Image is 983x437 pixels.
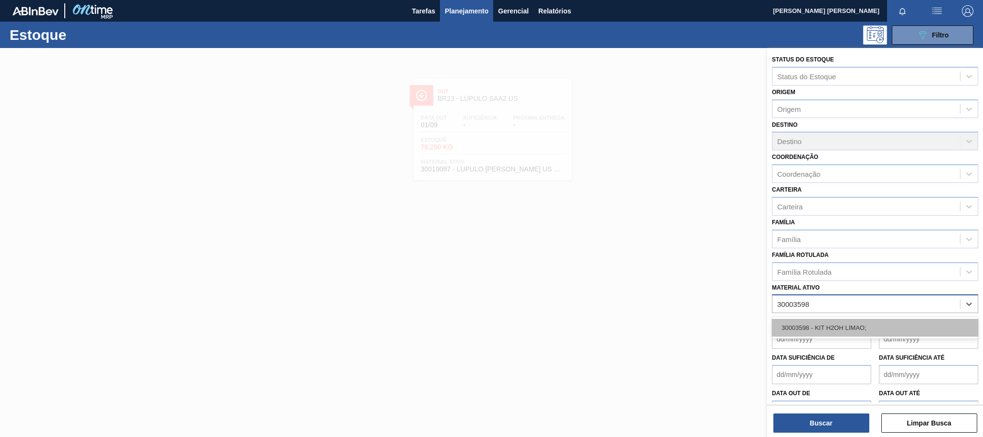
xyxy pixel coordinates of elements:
h1: Estoque [10,29,154,40]
label: Material ativo [772,284,820,291]
label: Data out até [879,390,920,397]
span: Tarefas [412,5,435,17]
label: Coordenação [772,154,818,160]
span: Gerencial [498,5,529,17]
label: Data suficiência de [772,354,835,361]
img: Logout [962,5,973,17]
span: Filtro [932,31,949,39]
label: Origem [772,89,795,96]
span: Relatórios [538,5,571,17]
div: Família [777,235,801,243]
input: dd/mm/yyyy [772,401,871,420]
button: Filtro [892,25,973,45]
label: Família [772,219,795,226]
div: Pogramando: nenhum usuário selecionado [863,25,887,45]
input: dd/mm/yyyy [879,329,978,349]
input: dd/mm/yyyy [879,365,978,384]
label: Destino [772,121,797,128]
div: Status do Estoque [777,72,836,80]
div: Família Rotulada [777,267,831,276]
div: Carteira [777,202,803,210]
div: Coordenação [777,170,820,178]
img: userActions [931,5,943,17]
div: 30003598 - KIT H2OH LIMAO; [772,319,978,337]
input: dd/mm/yyyy [772,329,871,349]
button: Notificações [887,4,918,18]
input: dd/mm/yyyy [772,365,871,384]
label: Data suficiência até [879,354,945,361]
input: dd/mm/yyyy [879,401,978,420]
img: TNhmsLtSVTkK8tSr43FrP2fwEKptu5GPRR3wAAAABJRU5ErkJggg== [12,7,59,15]
span: Planejamento [445,5,488,17]
div: Origem [777,105,801,113]
label: Data out de [772,390,810,397]
label: Família Rotulada [772,252,829,258]
label: Carteira [772,186,802,193]
label: Status do Estoque [772,56,834,63]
